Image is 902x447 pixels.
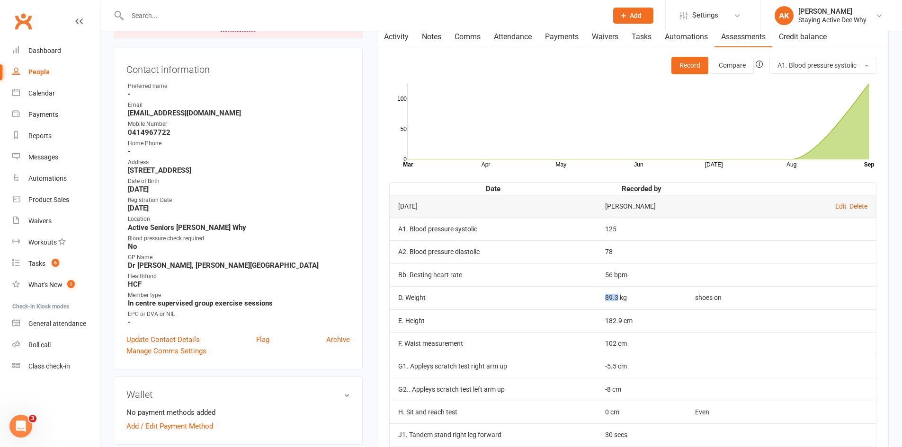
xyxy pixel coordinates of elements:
a: Class kiosk mode [12,356,100,377]
div: Date of Birth [128,177,350,186]
strong: In centre supervised group exercise sessions [128,299,350,307]
div: Dashboard [28,47,61,54]
td: E. Height [390,309,597,332]
div: [DATE] [398,203,588,210]
div: Class check-in [28,362,70,370]
td: D. Weight [390,286,597,309]
button: A1. Blood pressure systolic [769,57,876,74]
div: Reports [28,132,52,140]
div: General attendance [28,320,86,327]
td: H. Sit and reach test [390,401,597,423]
div: Mobile Number [128,120,350,129]
h3: Contact information [126,61,350,75]
div: Tasks [28,260,45,267]
td: 182.9 cm [597,309,687,332]
td: -8 cm [597,378,687,401]
td: 78 [597,240,687,263]
div: Location [128,215,350,224]
iframe: Intercom live chat [9,415,32,438]
td: A1. Blood pressure systolic [390,218,597,240]
button: Compare [711,57,754,74]
a: Delete [849,202,867,210]
a: Payments [12,104,100,125]
div: Calendar [28,89,55,97]
a: Assessments [714,26,772,48]
div: AK [775,6,794,25]
a: Clubworx [11,9,35,33]
td: shoes on [687,286,876,309]
li: No payment methods added [126,407,350,418]
span: Add [630,12,642,19]
a: Waivers [12,210,100,232]
div: Member type [128,291,350,300]
a: Tasks [625,26,658,48]
strong: Dr [PERSON_NAME], [PERSON_NAME][GEOGRAPHIC_DATA] [128,261,350,270]
a: Dashboard [12,40,100,61]
span: A1. Blood pressure systolic [777,61,857,69]
a: Archive [326,334,350,345]
div: Messages [28,153,58,161]
div: [PERSON_NAME] [798,7,866,16]
th: Recorded by [597,183,687,195]
td: 56 bpm [597,263,687,286]
a: Edit [835,202,847,210]
a: What's New1 [12,274,100,296]
td: 125 [597,218,687,240]
div: What's New [28,281,63,289]
div: Home Phone [128,139,350,148]
a: Payments [538,26,585,48]
a: Notes [415,26,448,48]
th: Date [390,183,597,195]
td: 89.3 kg [597,286,687,309]
a: Waivers [585,26,625,48]
td: G1. Appleys scratch test right arm up [390,355,597,377]
strong: - [128,147,350,156]
div: Email [128,101,350,110]
span: 1 [67,280,75,288]
h3: Wallet [126,389,350,400]
strong: [DATE] [128,204,350,212]
a: Workouts [12,232,100,253]
strong: 0414967722 [128,128,350,137]
span: 6 [52,259,59,267]
a: Add / Edit Payment Method [126,421,213,432]
a: Automations [658,26,714,48]
td: [PERSON_NAME] [597,195,687,218]
strong: - [128,90,350,98]
a: People [12,61,100,83]
div: GP Name [128,253,350,262]
td: 0 cm [597,401,687,423]
input: Search... [125,9,601,22]
td: G2.. Appleys scratch test left arm up [390,378,597,401]
td: 30 secs [597,423,687,446]
strong: [STREET_ADDRESS] [128,166,350,175]
td: A2. Blood pressure diastolic [390,240,597,263]
div: Automations [28,175,67,182]
a: Tasks 6 [12,253,100,274]
div: Blood pressure check required [128,234,350,243]
span: 3 [29,415,36,422]
div: Workouts [28,238,57,246]
td: F. Waist measurement [390,332,597,355]
strong: [DATE] [128,185,350,193]
a: Manage Comms Settings [126,345,206,357]
div: People [28,68,50,76]
div: Address [128,158,350,167]
a: Credit balance [772,26,833,48]
strong: No [128,242,350,251]
div: Roll call [28,341,51,349]
a: Automations [12,168,100,189]
div: Payments [28,111,58,118]
a: Messages [12,147,100,168]
a: Attendance [487,26,538,48]
div: Preferred name [128,82,350,91]
td: Even [687,401,876,423]
a: Flag [256,334,269,345]
td: 102 cm [597,332,687,355]
td: J1. Tandem stand right leg forward [390,423,597,446]
strong: - [128,318,350,326]
td: Bb. Resting heart rate [390,263,597,286]
strong: HCF [128,280,350,289]
span: Settings [692,5,718,26]
div: Healthfund [128,272,350,281]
